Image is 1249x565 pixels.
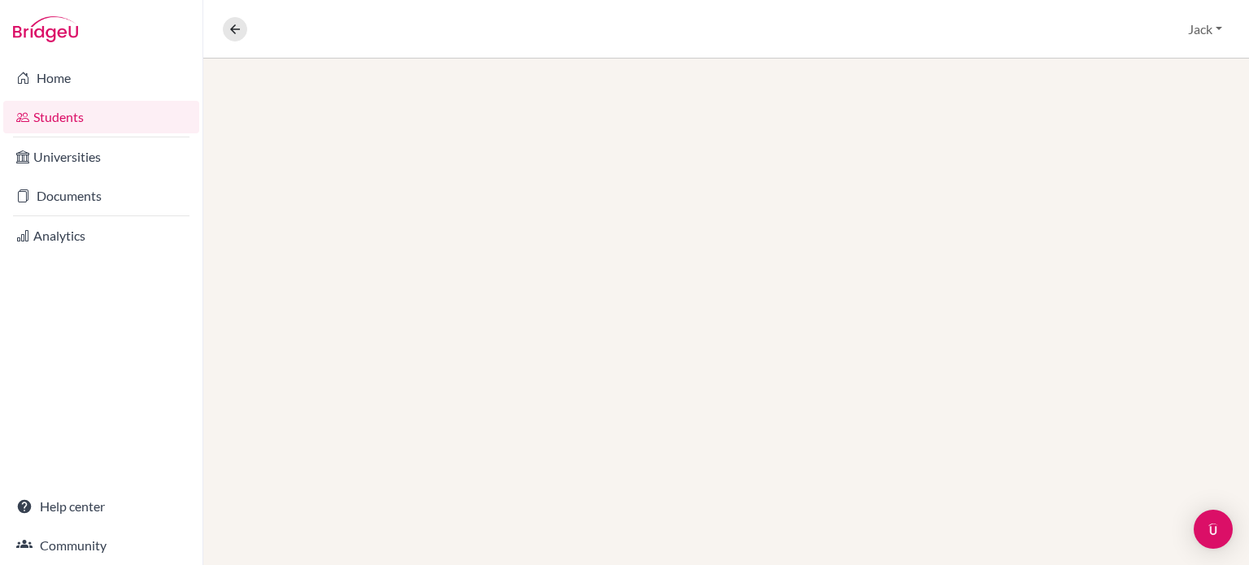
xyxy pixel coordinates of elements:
[13,16,78,42] img: Bridge-U
[3,490,199,523] a: Help center
[3,62,199,94] a: Home
[3,180,199,212] a: Documents
[1181,14,1229,45] button: Jack
[3,529,199,562] a: Community
[1194,510,1233,549] div: Open Intercom Messenger
[3,141,199,173] a: Universities
[3,219,199,252] a: Analytics
[3,101,199,133] a: Students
